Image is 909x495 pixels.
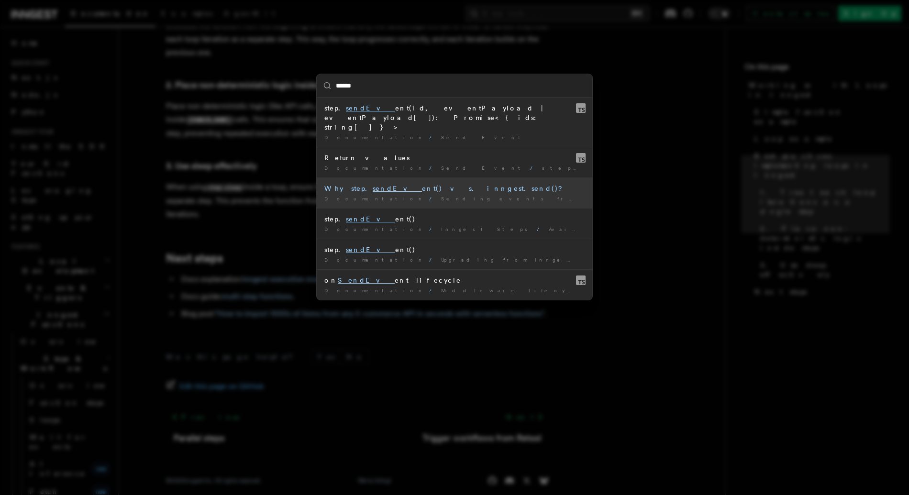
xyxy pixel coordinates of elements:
[346,246,395,253] mark: sendEv
[429,287,437,293] span: /
[324,245,585,254] div: step. ent()
[537,226,545,232] span: /
[441,287,654,293] span: Middleware lifecycle v2.0.0+
[338,276,395,284] mark: SendEv
[441,134,526,140] span: Send Event
[324,257,425,263] span: Documentation
[324,226,425,232] span: Documentation
[429,165,437,171] span: /
[324,214,585,224] div: step. ent()
[441,165,526,171] span: Send Event
[324,134,425,140] span: Documentation
[429,196,437,201] span: /
[441,226,533,232] span: Inngest Steps
[324,287,425,293] span: Documentation
[324,153,585,163] div: Return values
[346,215,395,223] mark: sendEv
[530,165,538,171] span: /
[324,196,425,201] span: Documentation
[549,226,706,232] span: Available Step Methods
[429,257,437,263] span: /
[346,104,395,112] mark: sendEv
[324,275,585,285] div: on ent lifecycle
[373,185,422,192] mark: sendEv
[324,165,425,171] span: Documentation
[429,134,437,140] span: /
[441,257,687,263] span: Upgrading from Inngest SDK v2 to v3
[324,103,585,132] div: step. ent(id, eventPayload | eventPayload[]): Promise<{ ids: string[] }>
[441,196,654,201] span: Sending events from functions
[429,226,437,232] span: /
[324,184,585,193] div: Why step. ent() vs. inngest.send()?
